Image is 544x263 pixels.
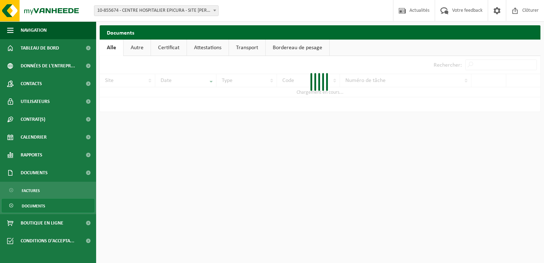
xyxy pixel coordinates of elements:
span: Navigation [21,21,47,39]
span: Documents [22,199,45,213]
span: Conditions d'accepta... [21,232,74,250]
a: Documents [2,199,94,212]
a: Certificat [151,40,187,56]
span: Factures [22,184,40,197]
a: Transport [229,40,265,56]
span: Calendrier [21,128,47,146]
a: Alle [100,40,123,56]
a: Factures [2,184,94,197]
span: Données de l'entrepr... [21,57,75,75]
span: Utilisateurs [21,93,50,110]
span: Contacts [21,75,42,93]
a: Attestations [187,40,229,56]
a: Autre [124,40,151,56]
span: 10-855674 - CENTRE HOSPITALIER EPICURA - SITE DE BAUDOUR - BAUDOUR [94,6,218,16]
span: Tableau de bord [21,39,59,57]
h2: Documents [100,25,540,39]
span: Documents [21,164,48,182]
span: Contrat(s) [21,110,45,128]
span: Rapports [21,146,42,164]
span: Boutique en ligne [21,214,63,232]
a: Bordereau de pesage [266,40,329,56]
span: 10-855674 - CENTRE HOSPITALIER EPICURA - SITE DE BAUDOUR - BAUDOUR [94,5,219,16]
